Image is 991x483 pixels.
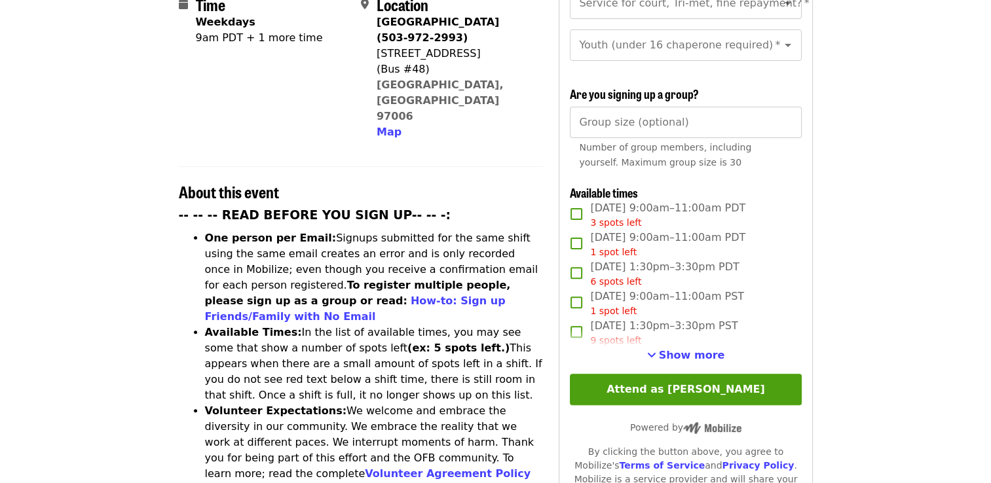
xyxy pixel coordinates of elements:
[590,200,745,230] span: [DATE] 9:00am–11:00am PDT
[579,142,751,168] span: Number of group members, including yourself. Maximum group size is 30
[647,348,725,363] button: See more timeslots
[590,230,745,259] span: [DATE] 9:00am–11:00am PDT
[205,295,506,323] a: How-to: Sign up Friends/Family with No Email
[196,30,323,46] div: 9am PDT + 1 more time
[205,325,544,403] li: In the list of available times, you may see some that show a number of spots left This appears wh...
[570,107,801,138] input: [object Object]
[570,374,801,405] button: Attend as [PERSON_NAME]
[779,36,797,54] button: Open
[377,46,533,62] div: [STREET_ADDRESS]
[205,230,544,325] li: Signups submitted for the same shift using the same email creates an error and is only recorded o...
[722,460,794,471] a: Privacy Policy
[377,62,533,77] div: (Bus #48)
[365,467,531,480] a: Volunteer Agreement Policy
[179,180,279,203] span: About this event
[619,460,705,471] a: Terms of Service
[205,404,347,417] strong: Volunteer Expectations:
[179,208,451,222] strong: -- -- -- READ BEFORE YOU SIGN UP-- -- -:
[590,318,738,348] span: [DATE] 1:30pm–3:30pm PST
[630,422,741,433] span: Powered by
[205,232,337,244] strong: One person per Email:
[590,259,739,289] span: [DATE] 1:30pm–3:30pm PDT
[590,217,641,228] span: 3 spots left
[590,335,641,346] span: 9 spots left
[570,184,638,201] span: Available times
[590,306,637,316] span: 1 spot left
[377,124,402,140] button: Map
[205,403,544,482] li: We welcome and embrace the diversity in our community. We embrace the reality that we work at dif...
[407,342,510,354] strong: (ex: 5 spots left.)
[377,16,499,44] strong: [GEOGRAPHIC_DATA] (503-972-2993)
[205,279,511,307] strong: To register multiple people, please sign up as a group or read:
[590,276,641,287] span: 6 spots left
[205,326,302,338] strong: Available Times:
[659,349,725,361] span: Show more
[683,422,741,434] img: Powered by Mobilize
[570,85,699,102] span: Are you signing up a group?
[590,247,637,257] span: 1 spot left
[196,16,255,28] strong: Weekdays
[377,126,402,138] span: Map
[377,79,504,122] a: [GEOGRAPHIC_DATA], [GEOGRAPHIC_DATA] 97006
[590,289,744,318] span: [DATE] 9:00am–11:00am PST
